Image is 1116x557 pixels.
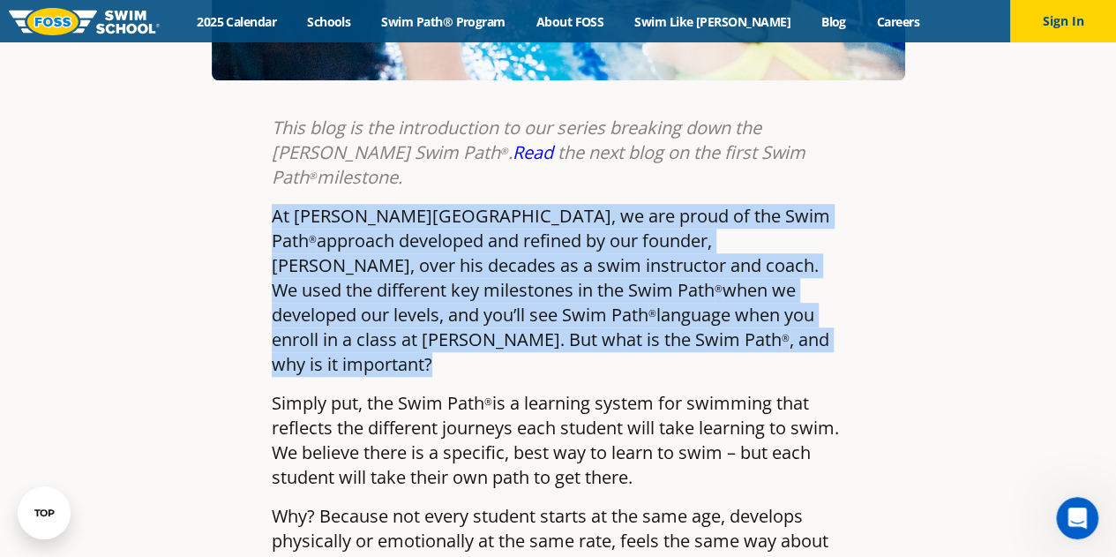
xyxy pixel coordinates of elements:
[309,169,317,182] sup: ®
[1056,497,1098,539] iframe: Intercom live chat
[861,13,934,30] a: Careers
[182,13,292,30] a: 2025 Calendar
[309,233,317,245] sup: ®
[9,8,160,35] img: FOSS Swim School Logo
[648,307,656,320] sup: ®
[619,13,806,30] a: Swim Like [PERSON_NAME]
[292,13,366,30] a: Schools
[34,508,55,519] div: TOP
[513,140,553,164] a: Read
[272,204,845,377] p: At [PERSON_NAME][GEOGRAPHIC_DATA], we are proud of the Swim Path approach developed and refined b...
[272,116,805,189] em: This blog is the introduction to our series breaking down the [PERSON_NAME] Swim Path . the next ...
[805,13,861,30] a: Blog
[782,332,790,344] sup: ®
[272,391,845,490] p: Simply put, the Swim Path is a learning system for swimming that reflects the different journeys ...
[715,282,723,295] sup: ®
[521,13,619,30] a: About FOSS
[500,145,508,157] sup: ®
[484,395,492,408] sup: ®
[366,13,521,30] a: Swim Path® Program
